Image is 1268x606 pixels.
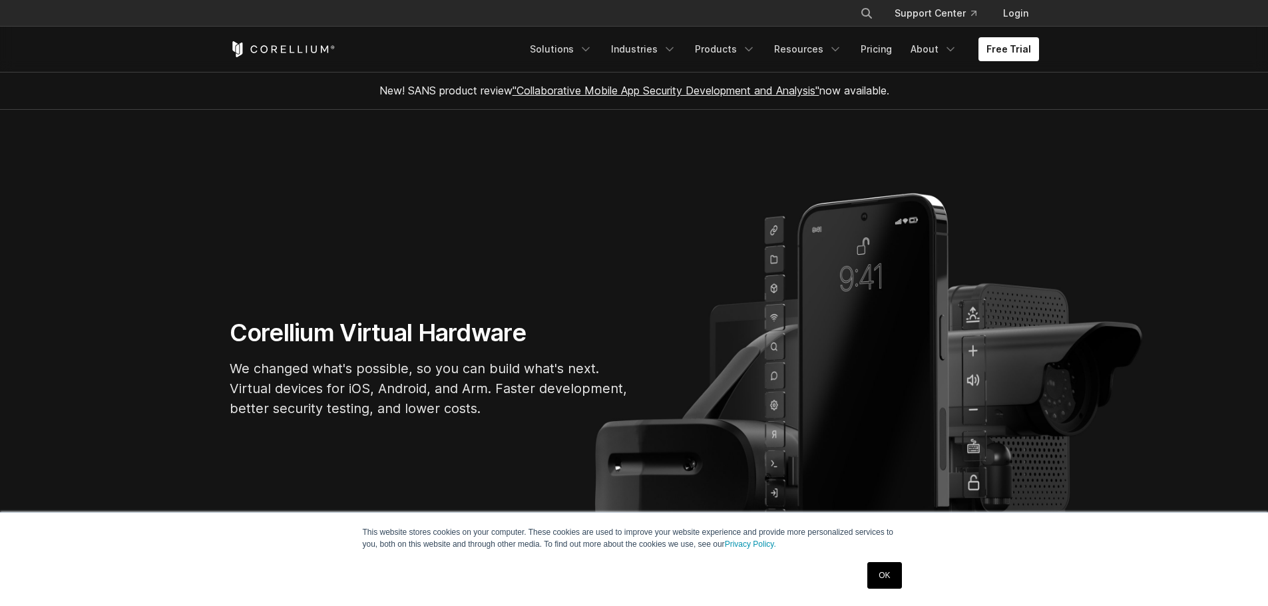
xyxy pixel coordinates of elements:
h1: Corellium Virtual Hardware [230,318,629,348]
a: Corellium Home [230,41,335,57]
a: Login [992,1,1039,25]
p: This website stores cookies on your computer. These cookies are used to improve your website expe... [363,526,906,550]
a: Free Trial [978,37,1039,61]
a: Solutions [522,37,600,61]
a: OK [867,562,901,589]
a: Privacy Policy. [725,539,776,549]
button: Search [855,1,879,25]
a: Products [687,37,763,61]
div: Navigation Menu [844,1,1039,25]
p: We changed what's possible, so you can build what's next. Virtual devices for iOS, Android, and A... [230,359,629,418]
a: Pricing [853,37,900,61]
a: Support Center [884,1,987,25]
div: Navigation Menu [522,37,1039,61]
span: New! SANS product review now available. [379,84,889,97]
a: Industries [603,37,684,61]
a: About [903,37,965,61]
a: Resources [766,37,850,61]
a: "Collaborative Mobile App Security Development and Analysis" [513,84,819,97]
